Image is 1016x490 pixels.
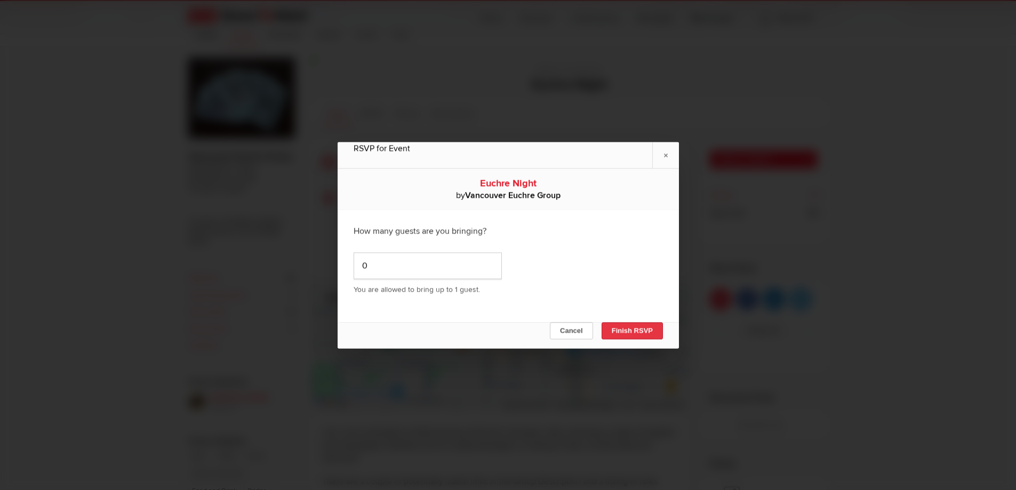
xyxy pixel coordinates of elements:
div: Euchre Night [354,176,663,189]
div: How many guests are you bringing? [354,218,663,244]
div: by [354,189,663,201]
div: RSVP for Event [354,142,663,155]
button: Finish RSVP [601,322,662,339]
p: You are allowed to bring up to 1 guest. [354,284,663,295]
a: × [652,142,679,168]
b: Vancouver Euchre Group [465,190,561,200]
button: Cancel [550,322,593,339]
